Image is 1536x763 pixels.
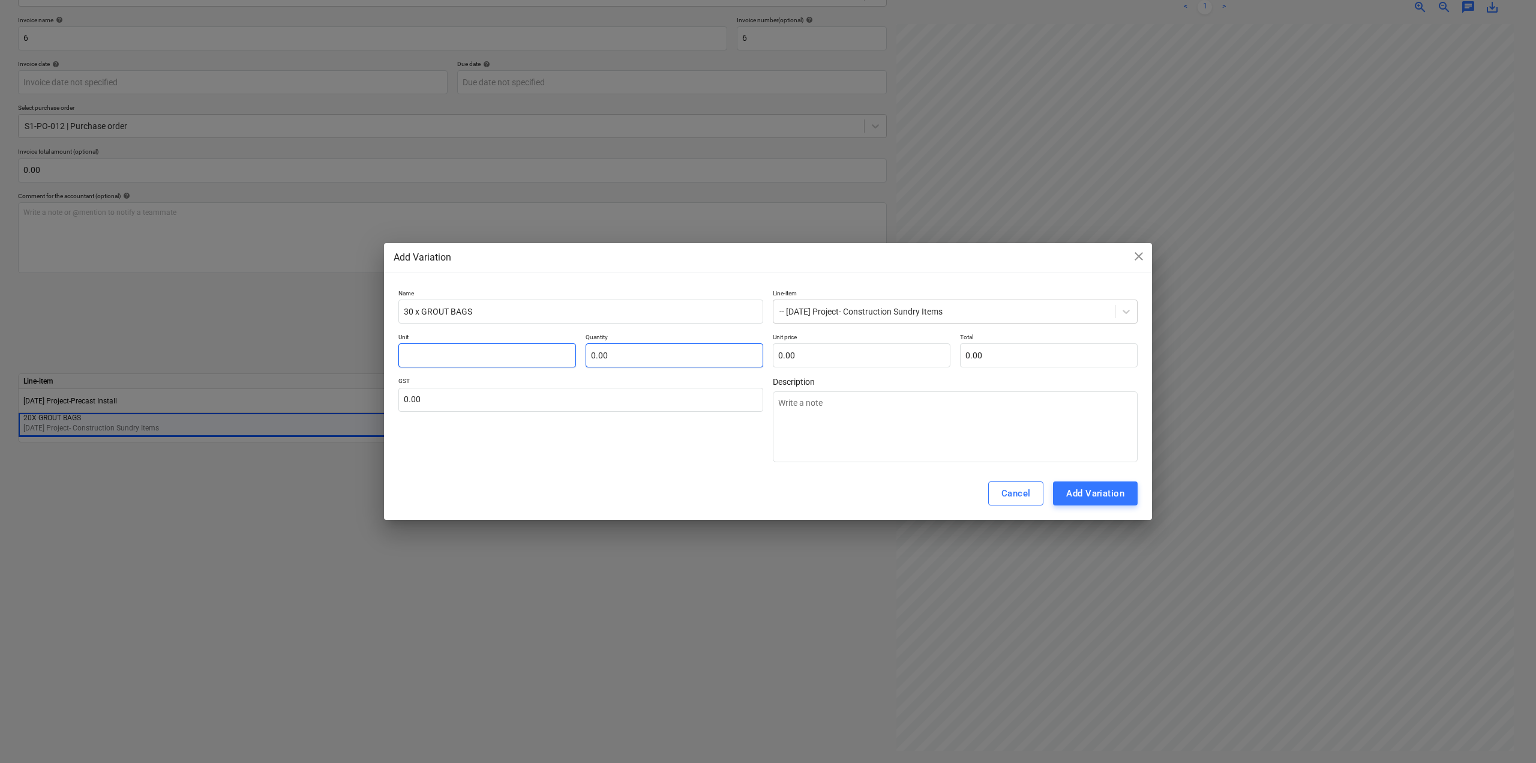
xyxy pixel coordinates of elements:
p: Line-item [773,289,1138,300]
div: Add Variation [394,250,1142,265]
iframe: Chat Widget [1476,705,1536,763]
div: Cancel [1001,486,1031,501]
button: Add Variation [1053,481,1138,505]
span: Description [773,377,1138,387]
p: Unit price [773,333,950,343]
button: Cancel [988,481,1044,505]
p: Name [398,289,763,300]
p: Total [960,333,1138,343]
div: close [1132,249,1146,268]
p: GST [398,377,763,387]
p: Quantity [586,333,763,343]
p: Unit [398,333,576,343]
div: Add Variation [1066,486,1124,501]
span: close [1132,249,1146,264]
